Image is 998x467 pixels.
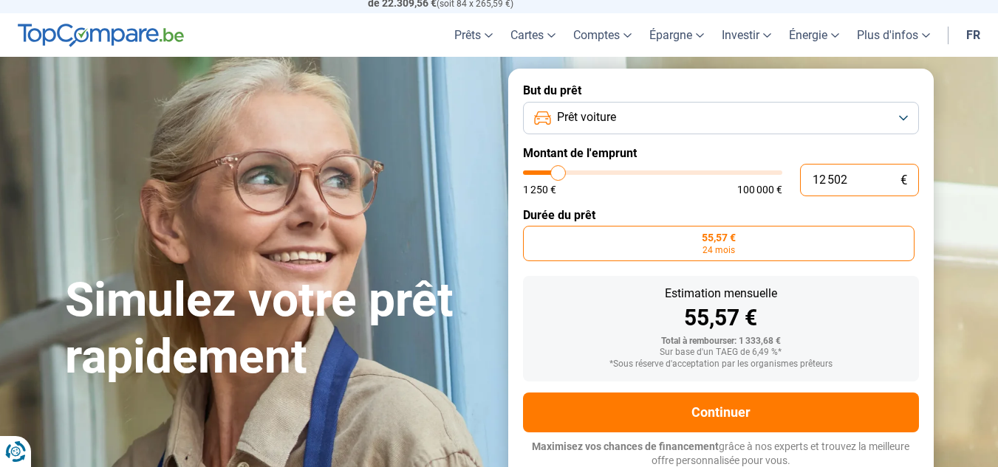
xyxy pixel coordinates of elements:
[535,307,907,329] div: 55,57 €
[535,359,907,370] div: *Sous réserve d'acceptation par les organismes prêteurs
[848,13,939,57] a: Plus d'infos
[523,102,919,134] button: Prêt voiture
[445,13,502,57] a: Prêts
[702,232,736,243] span: 55,57 €
[523,83,919,97] label: But du prêt
[523,208,919,222] label: Durée du prêt
[564,13,640,57] a: Comptes
[557,109,616,125] span: Prêt voiture
[532,440,719,452] span: Maximisez vos chances de financement
[502,13,564,57] a: Cartes
[535,347,907,358] div: Sur base d'un TAEG de 6,49 %*
[523,392,919,432] button: Continuer
[640,13,713,57] a: Épargne
[523,146,919,160] label: Montant de l'emprunt
[65,272,491,386] h1: Simulez votre prêt rapidement
[523,184,556,195] span: 1 250 €
[703,246,735,255] span: 24 mois
[780,13,848,57] a: Énergie
[737,184,782,195] span: 100 000 €
[535,288,907,300] div: Estimation mensuelle
[535,336,907,347] div: Total à rembourser: 1 333,68 €
[713,13,780,57] a: Investir
[957,13,989,57] a: fr
[900,174,907,187] span: €
[18,24,184,47] img: TopCompare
